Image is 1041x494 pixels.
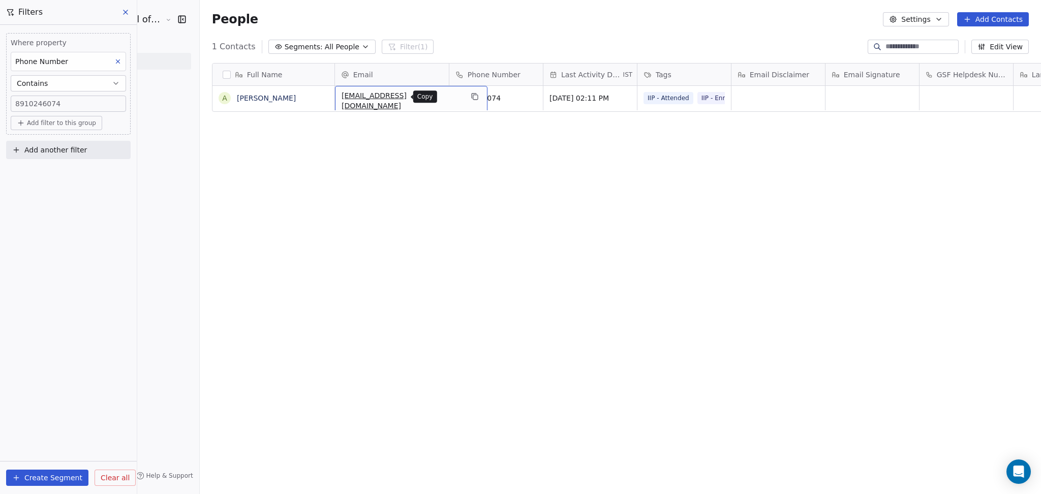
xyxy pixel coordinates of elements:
p: Copy [417,92,433,101]
span: Phone Number [468,70,520,80]
span: Email Disclaimer [750,70,809,80]
span: 8910246074 [455,93,537,103]
span: Help & Support [146,472,193,480]
div: Open Intercom Messenger [1006,459,1031,484]
button: Add Contacts [957,12,1029,26]
div: A [222,93,227,104]
span: Last Activity Date [561,70,621,80]
button: Settings [883,12,948,26]
button: Filter(1) [382,40,434,54]
div: grid [212,86,335,474]
div: Full Name [212,64,334,85]
div: Phone Number [449,64,543,85]
a: Help & Support [136,472,193,480]
span: IIP - Attended [644,92,693,104]
div: Email Signature [825,64,919,85]
div: GSF Helpdesk Number [920,64,1013,85]
span: Email [353,70,373,80]
span: Tags [656,70,671,80]
a: [PERSON_NAME] [237,94,296,102]
span: Segments: [285,42,323,52]
span: IST [623,71,633,79]
span: 1 Contacts [212,41,256,53]
div: Last Activity DateIST [543,64,637,85]
span: People [212,12,258,27]
div: Tags [637,64,731,85]
button: Edit View [971,40,1029,54]
span: IIP - Enrolled [697,92,744,104]
span: GSF Helpdesk Number [937,70,1007,80]
div: Email Disclaimer [731,64,825,85]
span: [EMAIL_ADDRESS][DOMAIN_NAME] [342,90,463,111]
span: Full Name [247,70,283,80]
span: All People [325,42,359,52]
span: Email Signature [844,70,900,80]
div: Email [335,64,449,85]
button: [PERSON_NAME] School of Finance LLP [12,11,158,28]
span: [DATE] 02:11 PM [549,93,631,103]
